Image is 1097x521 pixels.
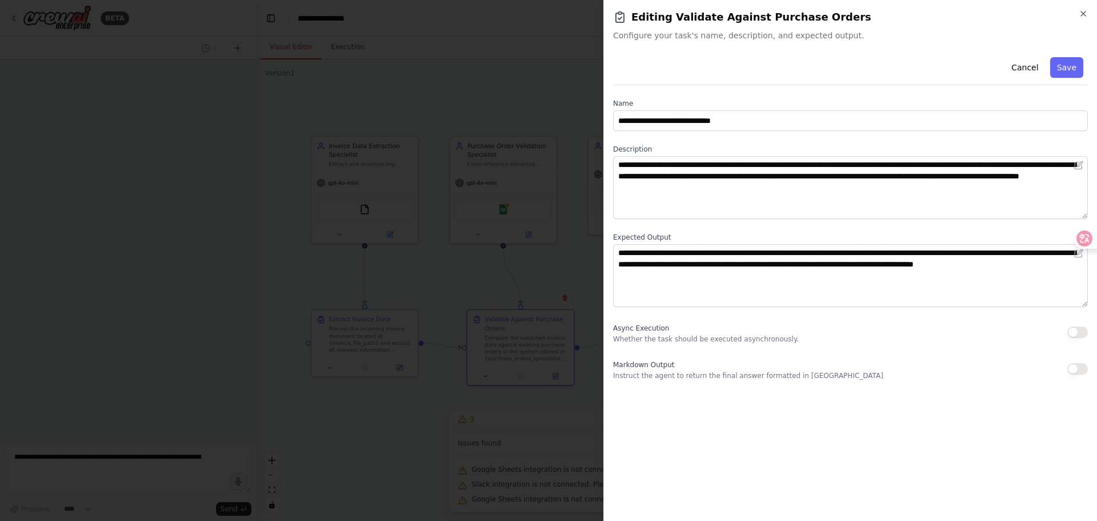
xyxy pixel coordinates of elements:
[1072,158,1086,172] button: Open in editor
[613,371,883,380] p: Instruct the agent to return the final answer formatted in [GEOGRAPHIC_DATA]
[613,30,1088,41] span: Configure your task's name, description, and expected output.
[613,361,674,369] span: Markdown Output
[613,233,1088,242] label: Expected Output
[613,335,799,344] p: Whether the task should be executed asynchronously.
[613,99,1088,108] label: Name
[1050,57,1083,78] button: Save
[613,145,1088,154] label: Description
[1072,246,1086,260] button: Open in editor
[613,324,669,332] span: Async Execution
[1004,57,1045,78] button: Cancel
[613,9,1088,25] h2: Editing Validate Against Purchase Orders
